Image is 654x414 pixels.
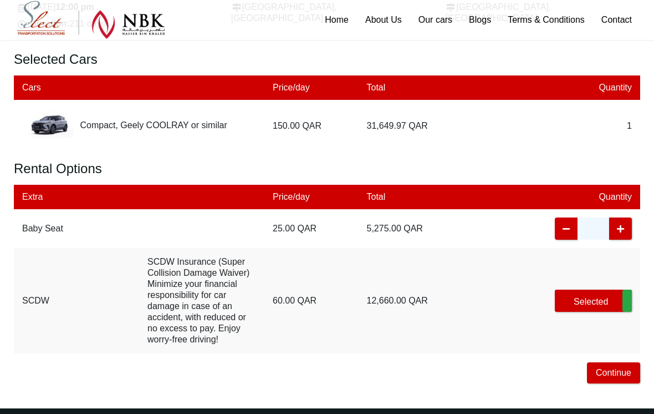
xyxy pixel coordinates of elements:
[367,224,423,235] span: 5,275.00 QAR
[367,122,428,131] span: 31,649.97 QAR
[14,210,139,249] td: Baby Seat
[264,76,359,100] td: Price/day
[14,76,264,100] td: Cars
[546,185,641,210] td: Quantity
[273,122,321,131] span: 150.00 QAR
[546,76,641,100] td: Quantity
[587,363,640,384] button: Continue
[627,122,632,131] span: 1
[22,109,78,144] img: Geely COOLRAY or similar
[14,161,640,178] h3: Rental Options
[273,224,316,235] span: 25.00 QAR
[359,185,453,210] td: Total
[555,290,632,312] label: Selected
[17,1,165,39] img: Select Rent a Car
[367,296,428,307] span: 12,660.00 QAR
[14,249,139,354] td: SCDW
[264,185,359,210] td: Price/day
[14,52,640,68] h3: Selected Cars
[139,249,264,354] td: SCDW Insurance (Super Collision Damage Waiver) Minimize your financial responsibility for car dam...
[14,100,264,152] td: Compact, Geely COOLRAY or similar
[273,296,316,307] span: 60.00 QAR
[359,76,453,100] td: Total
[14,185,139,210] td: Extra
